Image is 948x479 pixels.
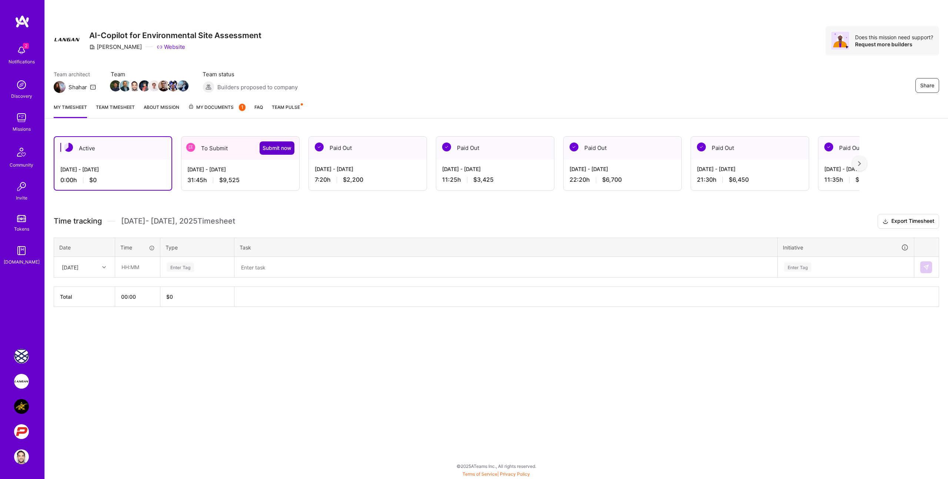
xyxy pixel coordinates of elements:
[89,43,142,51] div: [PERSON_NAME]
[188,103,246,118] a: My Documents1
[110,80,121,91] img: Team Member Avatar
[16,194,27,202] div: Invite
[178,80,188,92] a: Team Member Avatar
[187,165,293,173] div: [DATE] - [DATE]
[855,34,933,41] div: Does this mission need support?
[442,176,548,184] div: 11:25 h
[115,287,160,307] th: 00:00
[10,161,33,169] div: Community
[818,137,936,159] div: Paid Out
[855,41,933,48] div: Request more builders
[130,80,140,92] a: Team Member Avatar
[14,179,29,194] img: Invite
[69,83,87,91] div: Shahar
[239,104,246,111] div: 1
[149,80,159,92] a: Team Member Avatar
[564,137,681,159] div: Paid Out
[139,80,150,91] img: Team Member Avatar
[64,143,73,152] img: Active
[96,103,135,118] a: Team timesheet
[13,143,30,161] img: Community
[116,257,160,277] input: HH:MM
[89,31,261,40] h3: AI-Copilot for Environmental Site Assessment
[111,70,188,78] span: Team
[697,143,706,151] img: Paid Out
[784,261,811,273] div: Enter Tag
[160,238,234,257] th: Type
[44,457,948,475] div: © 2025 ATeams Inc., All rights reserved.
[697,176,803,184] div: 21:30 h
[54,238,115,257] th: Date
[500,471,530,477] a: Privacy Policy
[343,176,363,184] span: $2,200
[159,80,168,92] a: Team Member Avatar
[4,258,40,266] div: [DOMAIN_NAME]
[570,176,675,184] div: 22:20 h
[11,92,32,100] div: Discovery
[915,78,939,93] button: Share
[157,43,185,51] a: Website
[54,287,115,307] th: Total
[824,143,833,151] img: Paid Out
[54,81,66,93] img: Team Architect
[824,176,930,184] div: 11:35 h
[166,294,173,300] span: $ 0
[14,374,29,389] img: Langan: AI-Copilot for Environmental Site Assessment
[436,137,554,159] div: Paid Out
[15,15,30,28] img: logo
[14,243,29,258] img: guide book
[729,176,749,184] span: $6,450
[697,165,803,173] div: [DATE] - [DATE]
[442,143,451,151] img: Paid Out
[158,80,169,91] img: Team Member Avatar
[168,80,179,91] img: Team Member Avatar
[691,137,809,159] div: Paid Out
[923,264,929,270] img: Submit
[102,265,106,269] i: icon Chevron
[187,176,293,184] div: 31:45 h
[878,214,939,229] button: Export Timesheet
[188,103,246,111] span: My Documents
[9,58,35,66] div: Notifications
[463,471,497,477] a: Terms of Service
[111,80,120,92] a: Team Member Avatar
[129,80,140,91] img: Team Member Avatar
[858,161,861,166] img: right
[12,424,31,439] a: PCarMarket: Car Marketplace Web App Redesign
[855,176,875,184] span: $3,475
[14,349,29,364] img: Charlie Health: Team for Mental Health Support
[60,176,166,184] div: 0:00 h
[148,80,160,91] img: Team Member Avatar
[783,243,909,252] div: Initiative
[315,176,421,184] div: 7:20 h
[14,399,29,414] img: Anheuser-Busch: AI Data Science Platform
[254,103,263,118] a: FAQ
[54,137,171,160] div: Active
[272,103,302,118] a: Team Pulse
[463,471,530,477] span: |
[14,424,29,439] img: PCarMarket: Car Marketplace Web App Redesign
[570,143,578,151] img: Paid Out
[168,80,178,92] a: Team Member Avatar
[167,261,194,273] div: Enter Tag
[13,125,31,133] div: Missions
[315,165,421,173] div: [DATE] - [DATE]
[570,165,675,173] div: [DATE] - [DATE]
[315,143,324,151] img: Paid Out
[54,70,96,78] span: Team architect
[12,349,31,364] a: Charlie Health: Team for Mental Health Support
[203,81,214,93] img: Builders proposed to company
[181,137,299,160] div: To Submit
[14,77,29,92] img: discovery
[120,80,131,91] img: Team Member Avatar
[442,165,548,173] div: [DATE] - [DATE]
[263,144,291,152] span: Submit now
[602,176,622,184] span: $6,700
[144,103,179,118] a: About Mission
[89,44,95,50] i: icon CompanyGray
[234,238,778,257] th: Task
[882,218,888,225] i: icon Download
[12,399,31,414] a: Anheuser-Busch: AI Data Science Platform
[54,217,102,226] span: Time tracking
[89,176,97,184] span: $0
